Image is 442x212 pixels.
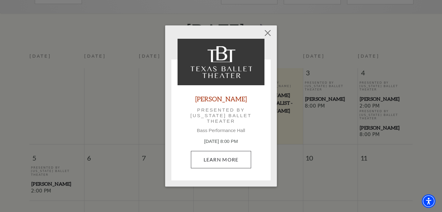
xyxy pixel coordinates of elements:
a: October 3, 8:00 PM Learn More [191,151,251,168]
p: [DATE] 8:00 PM [178,138,264,145]
button: Close [262,27,274,39]
img: Peter Pan [178,39,264,85]
p: Presented by [US_STATE] Ballet Theater [186,107,256,124]
div: Accessibility Menu [422,194,435,208]
p: Bass Performance Hall [178,128,264,133]
a: [PERSON_NAME] [195,95,247,103]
